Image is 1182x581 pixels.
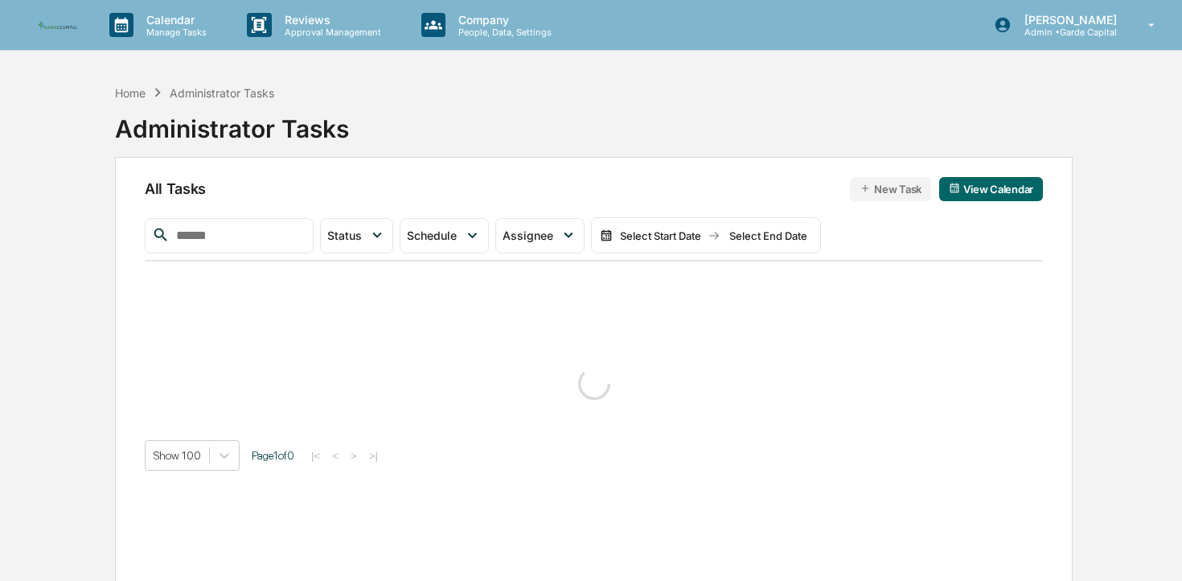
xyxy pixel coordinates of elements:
[115,101,349,143] div: Administrator Tasks
[1012,27,1125,38] p: Admin • Garde Capital
[364,449,383,463] button: >|
[170,86,274,100] div: Administrator Tasks
[850,177,931,201] button: New Task
[133,27,215,38] p: Manage Tasks
[327,229,362,242] span: Status
[133,13,215,27] p: Calendar
[39,21,77,28] img: logo
[407,229,457,242] span: Schedule
[115,86,146,100] div: Home
[503,229,553,242] span: Assignee
[327,449,343,463] button: <
[272,27,389,38] p: Approval Management
[724,229,812,242] div: Select End Date
[145,180,206,197] span: All Tasks
[939,177,1043,201] button: View Calendar
[949,183,960,194] img: calendar
[306,449,325,463] button: |<
[600,229,613,242] img: calendar
[346,449,362,463] button: >
[616,229,704,242] div: Select Start Date
[252,449,294,462] span: Page 1 of 0
[445,13,560,27] p: Company
[445,27,560,38] p: People, Data, Settings
[1012,13,1125,27] p: [PERSON_NAME]
[708,229,720,242] img: arrow right
[272,13,389,27] p: Reviews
